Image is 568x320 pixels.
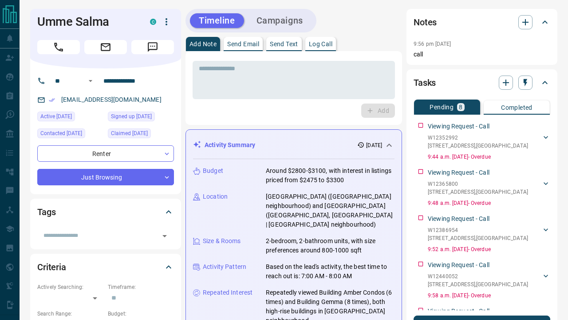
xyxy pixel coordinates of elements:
[40,129,82,138] span: Contacted [DATE]
[428,245,550,253] p: 9:52 a.m. [DATE] - Overdue
[428,307,489,316] p: Viewing Request - Call
[49,97,55,103] svg: Email Verified
[37,145,174,162] div: Renter
[37,112,103,124] div: Fri Oct 10 2025
[428,292,550,300] p: 9:58 a.m. [DATE] - Overdue
[459,104,462,110] p: 8
[193,137,394,153] div: Activity Summary[DATE]
[266,262,394,281] p: Based on the lead's activity, the best time to reach out is: 7:00 AM - 8:00 AM
[37,283,103,291] p: Actively Searching:
[203,262,246,272] p: Activity Pattern
[428,199,550,207] p: 9:48 a.m. [DATE] - Overdue
[428,272,528,280] p: W12440052
[190,13,244,28] button: Timeline
[414,76,436,90] h2: Tasks
[266,192,394,229] p: [GEOGRAPHIC_DATA] ([GEOGRAPHIC_DATA] neighbourhood) and [GEOGRAPHIC_DATA] ([GEOGRAPHIC_DATA], [GE...
[189,41,217,47] p: Add Note
[428,134,528,142] p: W12352992
[430,104,454,110] p: Pending
[248,13,312,28] button: Campaigns
[203,288,252,297] p: Repeated Interest
[428,234,528,242] p: [STREET_ADDRESS] , [GEOGRAPHIC_DATA]
[366,141,382,149] p: [DATE]
[150,19,156,25] div: condos.ca
[37,40,80,54] span: Call
[428,180,528,188] p: W12365800
[131,40,174,54] span: Message
[428,122,489,131] p: Viewing Request - Call
[428,168,489,177] p: Viewing Request - Call
[37,256,174,278] div: Criteria
[414,41,451,47] p: 9:56 pm [DATE]
[85,76,96,86] button: Open
[37,205,55,219] h2: Tags
[270,41,298,47] p: Send Text
[205,140,255,150] p: Activity Summary
[61,96,162,103] a: [EMAIL_ADDRESS][DOMAIN_NAME]
[414,72,550,93] div: Tasks
[428,226,528,234] p: W12386954
[203,192,228,201] p: Location
[37,169,174,185] div: Just Browsing
[84,40,127,54] span: Email
[111,112,152,121] span: Signed up [DATE]
[428,178,550,198] div: W12365800[STREET_ADDRESS],[GEOGRAPHIC_DATA]
[40,112,72,121] span: Active [DATE]
[428,188,528,196] p: [STREET_ADDRESS] , [GEOGRAPHIC_DATA]
[501,104,532,111] p: Completed
[428,142,528,150] p: [STREET_ADDRESS] , [GEOGRAPHIC_DATA]
[37,128,103,141] div: Fri Oct 10 2025
[111,129,148,138] span: Claimed [DATE]
[158,230,171,242] button: Open
[37,260,66,274] h2: Criteria
[203,236,241,246] p: Size & Rooms
[266,166,394,185] p: Around $2800-$3100, with interest in listings priced from $2475 to $3300
[108,310,174,318] p: Budget:
[37,201,174,223] div: Tags
[428,214,489,224] p: Viewing Request - Call
[266,236,394,255] p: 2-bedroom, 2-bathroom units, with size preferences around 800-1000 sqft
[203,166,223,176] p: Budget
[414,15,437,29] h2: Notes
[414,50,550,59] p: call
[37,15,137,29] h1: Umme Salma
[428,224,550,244] div: W12386954[STREET_ADDRESS],[GEOGRAPHIC_DATA]
[108,283,174,291] p: Timeframe:
[428,153,550,161] p: 9:44 a.m. [DATE] - Overdue
[428,132,550,152] div: W12352992[STREET_ADDRESS],[GEOGRAPHIC_DATA]
[108,112,174,124] div: Tue Apr 04 2023
[428,271,550,290] div: W12440052[STREET_ADDRESS],[GEOGRAPHIC_DATA]
[309,41,332,47] p: Log Call
[414,12,550,33] div: Notes
[227,41,259,47] p: Send Email
[37,310,103,318] p: Search Range:
[428,260,489,270] p: Viewing Request - Call
[108,128,174,141] div: Wed Sep 24 2025
[428,280,528,288] p: [STREET_ADDRESS] , [GEOGRAPHIC_DATA]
